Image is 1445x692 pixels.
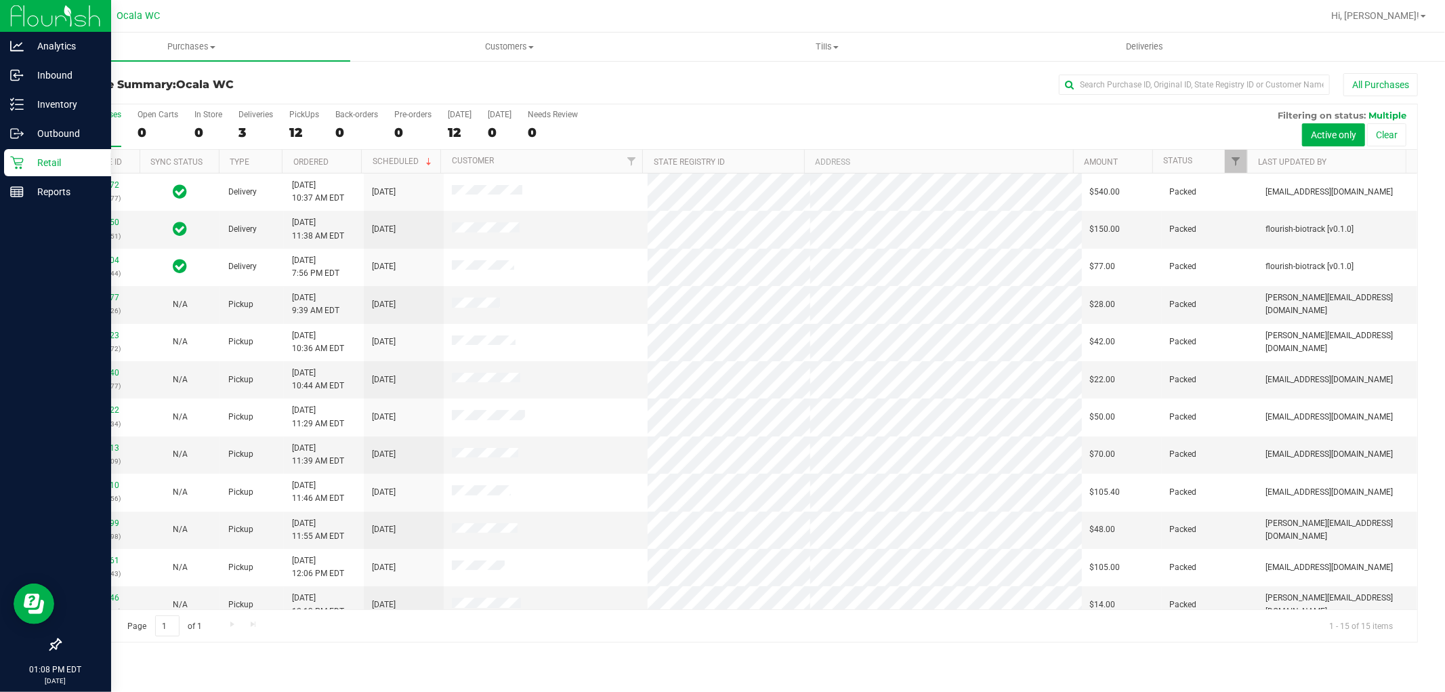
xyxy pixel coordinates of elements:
button: N/A [173,298,188,311]
button: Active only [1302,123,1365,146]
div: 0 [488,125,511,140]
div: 12 [289,125,319,140]
h3: Purchase Summary: [60,79,512,91]
span: [DATE] [372,186,396,199]
div: Open Carts [138,110,178,119]
a: 12013423 [81,331,119,340]
span: Packed [1170,373,1197,386]
span: Pickup [228,411,253,424]
a: Scheduled [373,157,434,166]
span: Packed [1170,486,1197,499]
span: [PERSON_NAME][EMAIL_ADDRESS][DOMAIN_NAME] [1265,291,1409,317]
button: N/A [173,486,188,499]
span: [EMAIL_ADDRESS][DOMAIN_NAME] [1265,486,1393,499]
span: Packed [1170,448,1197,461]
span: Deliveries [1108,41,1181,53]
span: $105.40 [1090,486,1121,499]
span: $70.00 [1090,448,1116,461]
inline-svg: Inventory [10,98,24,111]
span: [EMAIL_ADDRESS][DOMAIN_NAME] [1265,411,1393,424]
span: [DATE] [372,486,396,499]
a: Filter [620,150,642,173]
span: Pickup [228,448,253,461]
span: [DATE] 11:38 AM EDT [292,216,344,242]
button: All Purchases [1343,73,1418,96]
span: $22.00 [1090,373,1116,386]
span: Packed [1170,223,1197,236]
div: Needs Review [528,110,578,119]
span: [DATE] [372,335,396,348]
button: N/A [173,448,188,461]
span: [DATE] 10:36 AM EDT [292,329,344,355]
span: [DATE] [372,223,396,236]
span: [DATE] 12:13 PM EDT [292,592,344,617]
inline-svg: Reports [10,185,24,199]
span: Packed [1170,260,1197,273]
span: Pickup [228,335,253,348]
span: Packed [1170,186,1197,199]
a: 12008050 [81,218,119,227]
span: [DATE] 10:37 AM EDT [292,179,344,205]
a: 12014313 [81,443,119,453]
span: $150.00 [1090,223,1121,236]
p: Inventory [24,96,105,113]
span: [DATE] 11:39 AM EDT [292,442,344,468]
span: $105.00 [1090,561,1121,574]
span: Pickup [228,486,253,499]
span: Packed [1170,561,1197,574]
a: Amount [1084,157,1118,167]
inline-svg: Analytics [10,39,24,53]
span: Pickup [228,598,253,611]
span: Packed [1170,523,1197,536]
span: [EMAIL_ADDRESS][DOMAIN_NAME] [1265,186,1393,199]
span: [DATE] [372,373,396,386]
a: 12014499 [81,518,119,528]
div: 0 [394,125,432,140]
span: [DATE] [372,598,396,611]
button: Clear [1367,123,1406,146]
span: [DATE] 9:39 AM EDT [292,291,339,317]
span: Pickup [228,561,253,574]
a: Filter [1225,150,1247,173]
div: 0 [335,125,378,140]
span: Customers [351,41,667,53]
span: [DATE] 7:56 PM EDT [292,254,339,280]
div: 0 [194,125,222,140]
span: 1 - 15 of 15 items [1318,615,1404,636]
div: Deliveries [238,110,273,119]
span: Packed [1170,298,1197,311]
span: $42.00 [1090,335,1116,348]
span: Ocala WC [176,78,234,91]
span: [DATE] [372,298,396,311]
p: Retail [24,155,105,171]
a: 12014222 [81,405,119,415]
a: 12013640 [81,368,119,378]
span: [DATE] [372,260,396,273]
span: Not Applicable [173,375,188,384]
a: Tills [668,33,986,61]
span: In Sync [173,220,187,239]
div: 0 [528,125,578,140]
span: Not Applicable [173,300,188,309]
span: $48.00 [1090,523,1116,536]
button: N/A [173,373,188,386]
span: Hi, [PERSON_NAME]! [1331,10,1419,21]
div: 0 [138,125,178,140]
span: [DATE] [372,448,396,461]
span: In Sync [173,257,187,276]
span: [PERSON_NAME][EMAIL_ADDRESS][DOMAIN_NAME] [1265,329,1409,355]
span: $77.00 [1090,260,1116,273]
a: Customer [452,156,494,165]
a: Deliveries [986,33,1303,61]
span: Multiple [1368,110,1406,121]
span: Not Applicable [173,563,188,572]
a: Type [230,157,249,167]
a: State Registry ID [654,157,725,167]
div: Pre-orders [394,110,432,119]
a: Ordered [293,157,329,167]
a: 12007572 [81,180,119,190]
span: [DATE] 12:06 PM EDT [292,554,344,580]
span: flourish-biotrack [v0.1.0] [1265,260,1354,273]
span: [DATE] [372,523,396,536]
span: $28.00 [1090,298,1116,311]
